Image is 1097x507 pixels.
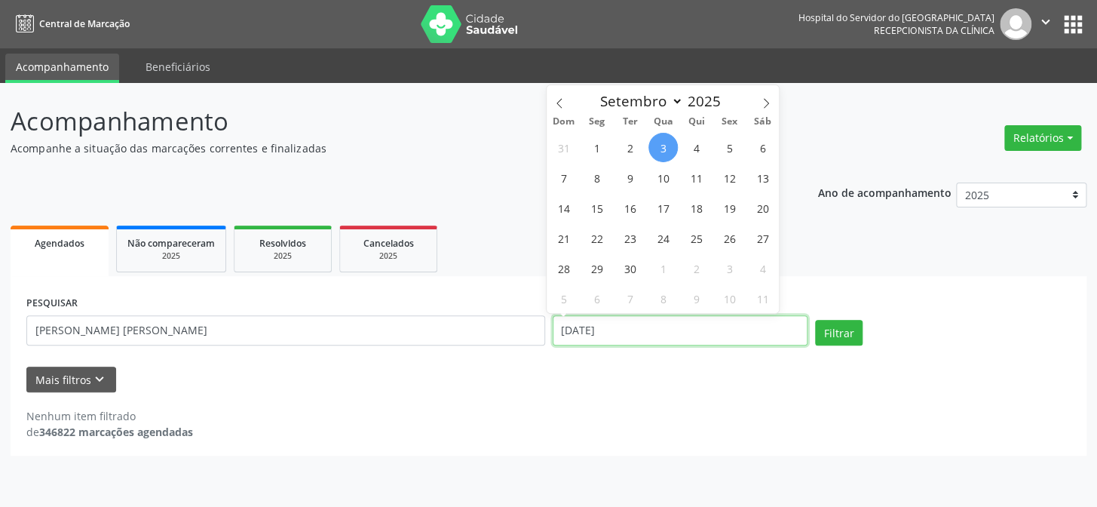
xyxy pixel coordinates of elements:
span: Recepcionista da clínica [874,24,994,37]
input: Year [683,91,733,111]
span: Resolvidos [259,237,306,250]
span: Setembro 28, 2025 [549,253,578,283]
div: Nenhum item filtrado [26,408,193,424]
span: Setembro 19, 2025 [715,193,744,223]
span: Outubro 7, 2025 [615,284,645,313]
span: Outubro 3, 2025 [715,253,744,283]
span: Sex [712,117,746,127]
p: Ano de acompanhamento [817,183,951,201]
span: Setembro 16, 2025 [615,193,645,223]
a: Acompanhamento [5,54,119,83]
span: Setembro 25, 2025 [682,223,711,253]
p: Acompanhe a situação das marcações correntes e finalizadas [11,140,764,156]
a: Central de Marcação [11,11,130,36]
span: Setembro 12, 2025 [715,163,744,192]
button: apps [1060,11,1086,38]
span: Cancelados [363,237,414,250]
p: Acompanhamento [11,103,764,140]
span: Dom [547,117,580,127]
span: Setembro 11, 2025 [682,163,711,192]
span: Setembro 6, 2025 [748,133,777,162]
div: de [26,424,193,440]
span: Setembro 2, 2025 [615,133,645,162]
span: Setembro 5, 2025 [715,133,744,162]
input: Selecione um intervalo [553,315,808,346]
span: Outubro 10, 2025 [715,284,744,313]
span: Setembro 1, 2025 [582,133,611,162]
span: Setembro 17, 2025 [648,193,678,223]
a: Beneficiários [135,54,221,80]
span: Setembro 24, 2025 [648,223,678,253]
span: Setembro 7, 2025 [549,163,578,192]
span: Outubro 4, 2025 [748,253,777,283]
button: Filtrar [815,320,863,346]
button: Mais filtroskeyboard_arrow_down [26,367,116,393]
span: Outubro 1, 2025 [648,253,678,283]
input: Nome, código do beneficiário ou CPF [26,315,545,346]
span: Não compareceram [127,237,215,250]
span: Setembro 15, 2025 [582,193,611,223]
span: Setembro 14, 2025 [549,193,578,223]
span: Setembro 22, 2025 [582,223,611,253]
span: Setembro 18, 2025 [682,193,711,223]
div: 2025 [127,250,215,262]
span: Seg [580,117,613,127]
button:  [1031,8,1060,40]
span: Setembro 21, 2025 [549,223,578,253]
span: Setembro 27, 2025 [748,223,777,253]
span: Outubro 8, 2025 [648,284,678,313]
i: keyboard_arrow_down [91,371,108,388]
span: Outubro 5, 2025 [549,284,578,313]
button: Relatórios [1004,125,1081,151]
img: img [1000,8,1031,40]
span: Setembro 3, 2025 [648,133,678,162]
span: Setembro 20, 2025 [748,193,777,223]
span: Qui [679,117,712,127]
span: Setembro 26, 2025 [715,223,744,253]
span: Ter [613,117,646,127]
div: 2025 [245,250,320,262]
span: Qua [646,117,679,127]
i:  [1037,14,1054,30]
span: Setembro 10, 2025 [648,163,678,192]
div: 2025 [351,250,426,262]
span: Outubro 6, 2025 [582,284,611,313]
span: Agosto 31, 2025 [549,133,578,162]
span: Setembro 9, 2025 [615,163,645,192]
strong: 346822 marcações agendadas [39,425,193,439]
span: Sáb [746,117,779,127]
span: Setembro 4, 2025 [682,133,711,162]
span: Setembro 30, 2025 [615,253,645,283]
span: Agendados [35,237,84,250]
label: PESQUISAR [26,292,78,315]
span: Outubro 11, 2025 [748,284,777,313]
span: Setembro 13, 2025 [748,163,777,192]
span: Setembro 29, 2025 [582,253,611,283]
span: Outubro 9, 2025 [682,284,711,313]
span: Central de Marcação [39,17,130,30]
div: Hospital do Servidor do [GEOGRAPHIC_DATA] [798,11,994,24]
span: Setembro 23, 2025 [615,223,645,253]
span: Outubro 2, 2025 [682,253,711,283]
select: Month [593,91,684,112]
span: Setembro 8, 2025 [582,163,611,192]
